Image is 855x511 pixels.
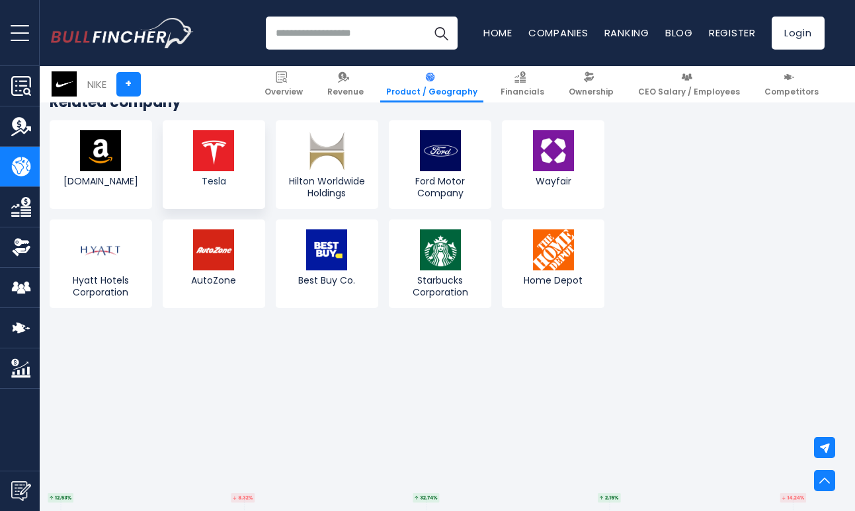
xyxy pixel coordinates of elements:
a: CEO Salary / Employees [632,66,746,102]
button: Search [425,17,458,50]
span: Competitors [764,87,819,97]
a: Hilton Worldwide Holdings [276,120,378,209]
a: Competitors [758,66,825,102]
span: AutoZone [166,274,262,286]
a: [DOMAIN_NAME] [50,120,152,209]
h3: Related company [50,93,605,112]
a: Tesla [163,120,265,209]
a: Financials [495,66,550,102]
a: Overview [259,66,309,102]
a: Revenue [321,66,370,102]
img: TSLA logo [193,130,234,171]
img: H logo [80,229,121,270]
img: NKE logo [52,71,77,97]
img: Ownership [11,237,31,257]
img: Bullfincher logo [51,18,194,48]
span: Best Buy Co. [279,274,375,286]
a: Ranking [604,26,649,40]
a: Companies [528,26,589,40]
span: Product / Geography [386,87,477,97]
a: Product / Geography [380,66,483,102]
span: Starbucks Corporation [392,274,488,298]
img: AMZN logo [80,130,121,171]
a: Go to homepage [51,18,193,48]
a: Register [709,26,756,40]
a: Best Buy Co. [276,219,378,308]
img: SBUX logo [420,229,461,270]
img: BBY logo [306,229,347,270]
span: Revenue [327,87,364,97]
a: AutoZone [163,219,265,308]
img: HD logo [533,229,574,270]
img: AZO logo [193,229,234,270]
span: Ownership [569,87,614,97]
span: Home Depot [505,274,601,286]
img: W logo [533,130,574,171]
img: HLT logo [306,130,347,171]
a: Hyatt Hotels Corporation [50,219,152,308]
a: Blog [665,26,693,40]
a: Ownership [563,66,620,102]
a: Wayfair [502,120,604,209]
a: Starbucks Corporation [389,219,491,308]
a: + [116,72,141,97]
span: Tesla [166,175,262,187]
div: NIKE [87,77,106,92]
span: Hyatt Hotels Corporation [53,274,149,298]
span: Overview [265,87,303,97]
img: F logo [420,130,461,171]
a: Ford Motor Company [389,120,491,209]
span: Wayfair [505,175,601,187]
span: Financials [501,87,544,97]
a: Home Depot [502,219,604,308]
span: Hilton Worldwide Holdings [279,175,375,199]
span: Ford Motor Company [392,175,488,199]
span: [DOMAIN_NAME] [53,175,149,187]
a: Login [772,17,825,50]
span: CEO Salary / Employees [638,87,740,97]
a: Home [483,26,512,40]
